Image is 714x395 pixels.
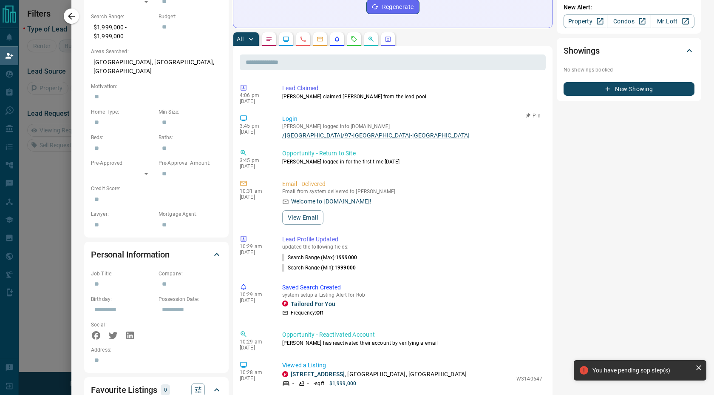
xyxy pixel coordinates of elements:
[282,158,542,166] p: [PERSON_NAME] logged in for the first time [DATE]
[564,14,607,28] a: Property
[282,264,356,272] p: Search Range (Min) :
[282,210,323,225] button: View Email
[240,157,269,163] p: 3:45 pm
[291,370,467,379] p: , [GEOGRAPHIC_DATA], [GEOGRAPHIC_DATA]
[282,339,542,347] p: [PERSON_NAME] has reactivated their account by verifying a email
[159,108,222,116] p: Min Size:
[240,129,269,135] p: [DATE]
[316,310,323,316] strong: Off
[307,380,309,387] p: -
[91,185,222,192] p: Credit Score:
[163,385,167,395] p: 0
[564,82,694,96] button: New Showing
[651,14,694,28] a: Mr.Loft
[91,55,222,78] p: [GEOGRAPHIC_DATA], [GEOGRAPHIC_DATA], [GEOGRAPHIC_DATA]
[300,36,306,43] svg: Calls
[91,134,154,141] p: Beds:
[237,36,244,42] p: All
[240,188,269,194] p: 10:31 am
[91,20,154,43] p: $1,999,000 - $1,999,000
[91,270,154,278] p: Job Title:
[240,194,269,200] p: [DATE]
[91,210,154,218] p: Lawyer:
[334,36,340,43] svg: Listing Alerts
[240,123,269,129] p: 3:45 pm
[291,301,335,307] a: Tailored For You
[564,40,694,61] div: Showings
[91,83,222,90] p: Motivation:
[282,149,542,158] p: Opportunity - Return to Site
[282,132,542,139] a: /[GEOGRAPHIC_DATA]/97-[GEOGRAPHIC_DATA]-[GEOGRAPHIC_DATA]
[282,114,542,123] p: Login
[91,48,222,55] p: Areas Searched:
[351,36,357,43] svg: Requests
[317,36,323,43] svg: Emails
[282,93,542,100] p: [PERSON_NAME] claimed [PERSON_NAME] from the lead pool
[282,330,542,339] p: Opportunity - Reactivated Account
[329,380,356,387] p: $1,999,000
[291,197,371,206] p: Welcome to [DOMAIN_NAME]!
[240,298,269,303] p: [DATE]
[159,134,222,141] p: Baths:
[592,367,692,374] div: You have pending sop step(s)
[282,235,542,244] p: Lead Profile Updated
[516,375,542,383] p: W3140647
[282,371,288,377] div: property.ca
[91,108,154,116] p: Home Type:
[292,380,294,387] p: -
[240,243,269,249] p: 10:29 am
[368,36,374,43] svg: Opportunities
[91,244,222,265] div: Personal Information
[282,301,288,306] div: property.ca
[334,265,356,271] span: 1999000
[91,159,154,167] p: Pre-Approved:
[240,369,269,375] p: 10:28 am
[240,98,269,104] p: [DATE]
[282,84,542,93] p: Lead Claimed
[385,36,391,43] svg: Agent Actions
[91,346,222,354] p: Address:
[282,254,357,261] p: Search Range (Max) :
[159,210,222,218] p: Mortgage Agent:
[282,292,542,298] p: system setup a Listing Alert for Rob
[91,248,170,261] h2: Personal Information
[282,283,542,292] p: Saved Search Created
[240,249,269,255] p: [DATE]
[91,295,154,303] p: Birthday:
[336,255,357,260] span: 1999000
[282,180,542,189] p: Email - Delivered
[159,295,222,303] p: Possession Date:
[282,189,542,195] p: Email from system delivered to [PERSON_NAME]
[240,163,269,169] p: [DATE]
[564,3,694,12] p: New Alert:
[564,44,600,57] h2: Showings
[283,36,289,43] svg: Lead Browsing Activity
[291,371,345,378] a: [STREET_ADDRESS]
[521,112,546,120] button: Pin
[266,36,272,43] svg: Notes
[159,270,222,278] p: Company:
[291,309,323,317] p: Frequency:
[240,92,269,98] p: 4:06 pm
[314,380,324,387] p: - sqft
[91,321,154,329] p: Social:
[282,361,542,370] p: Viewed a Listing
[240,345,269,351] p: [DATE]
[240,339,269,345] p: 10:29 am
[282,123,542,129] p: [PERSON_NAME] logged into [DOMAIN_NAME]
[240,375,269,381] p: [DATE]
[240,292,269,298] p: 10:29 am
[564,66,694,74] p: No showings booked
[607,14,651,28] a: Condos
[91,13,154,20] p: Search Range:
[159,13,222,20] p: Budget:
[159,159,222,167] p: Pre-Approval Amount:
[282,244,542,250] p: updated the following fields:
